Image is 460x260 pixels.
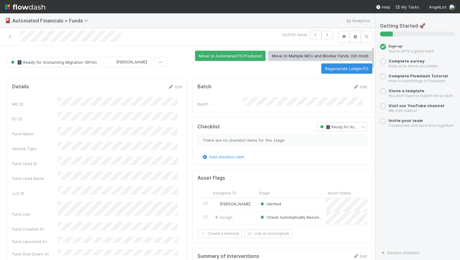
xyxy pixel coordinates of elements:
[12,160,58,167] div: Fund Lead ID
[319,124,400,129] span: 🗄️ Ready for Accounting Migration (SPVs)
[12,226,58,232] div: Fund Created At
[214,214,232,220] span: Assign
[259,201,281,206] span: Verified
[197,101,243,107] div: Batch
[283,32,308,38] span: 5 of 100 funds
[5,2,45,12] img: logo-inverted-e16ddd16eac7371096b0.svg
[197,175,225,181] h5: Asset Flags
[353,254,367,258] a: Edit
[389,93,454,98] small: You don’t have to build from scratch.
[197,134,368,146] div: There are no checklist items for this stage.
[12,146,58,152] div: Vehicle Type
[259,190,270,196] span: Stage
[346,17,370,24] a: Analytics
[395,5,419,9] span: My Tasks
[259,201,281,207] div: Verified
[12,116,58,122] div: FC ID
[116,59,147,64] span: [PERSON_NAME]
[12,175,58,181] div: Fund Lead Name
[220,201,250,206] span: [PERSON_NAME]
[12,131,58,137] div: Fund Name
[5,18,11,23] span: 🎴
[389,44,402,49] span: Sign up
[12,18,91,24] span: Automated Financials > Funds
[389,108,417,113] small: We love videos!
[168,84,182,89] a: Edit
[214,201,219,206] img: avatar_ac83cd3a-2de4-4e8f-87db-1b662000a96d.png
[12,84,29,90] h5: Details
[12,190,58,196] div: LLC ID
[197,84,211,90] h5: Batch
[389,118,423,123] a: Invite your team
[380,250,420,255] a: Dismiss checklist
[10,60,97,65] span: 🗄️ Ready for Accounting Migration (SPVs)
[429,5,447,9] span: AngelList
[197,229,242,238] button: Create a newtask
[389,49,434,53] small: You’re off to a great start!
[268,51,372,61] button: Move to Multiple MCs and Blocker Funds (On Hold)
[103,57,151,67] button: [PERSON_NAME]
[108,59,114,65] img: avatar_574f8970-b283-40ff-a3d7-26909d9947cc.png
[376,4,390,10] div: Help
[353,84,367,89] a: Edit
[213,190,237,196] span: Assigned To
[328,190,351,196] span: Asset Name
[12,101,58,107] div: MC ID
[321,63,372,74] button: Regenerate Ledger/FS
[449,4,455,10] img: avatar_e3cbf8dc-409d-4c5a-b4de-410eea8732ef.png
[259,215,324,220] span: Check Automatically Resolved
[195,51,266,61] button: Move to Automated FS Produced
[259,214,323,220] div: Check Automatically Resolved
[389,88,424,93] a: Clone a template
[389,123,454,128] small: Collaborate and save time together!
[202,154,244,159] a: Add checklist item
[389,103,444,108] a: Visit our YouTube channel
[389,59,425,63] a: Complete survey
[197,124,220,130] h5: Checklist
[389,73,448,78] a: Complete Flowdash Tutorial
[244,229,292,238] button: Link an existingtask
[389,79,446,83] small: How to build things in Flowdash.
[12,238,58,245] div: Fund Launched At
[214,201,250,207] div: [PERSON_NAME]
[7,57,101,67] button: 🗄️ Ready for Accounting Migration (SPVs)
[380,23,455,29] h5: Getting Started 🚀
[389,64,439,68] small: Help us to serve you better.
[197,253,259,259] h5: Summary of Interventions
[395,4,419,10] a: My Tasks
[12,211,58,217] div: Fund Link
[12,251,58,257] div: Fund Shut Down At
